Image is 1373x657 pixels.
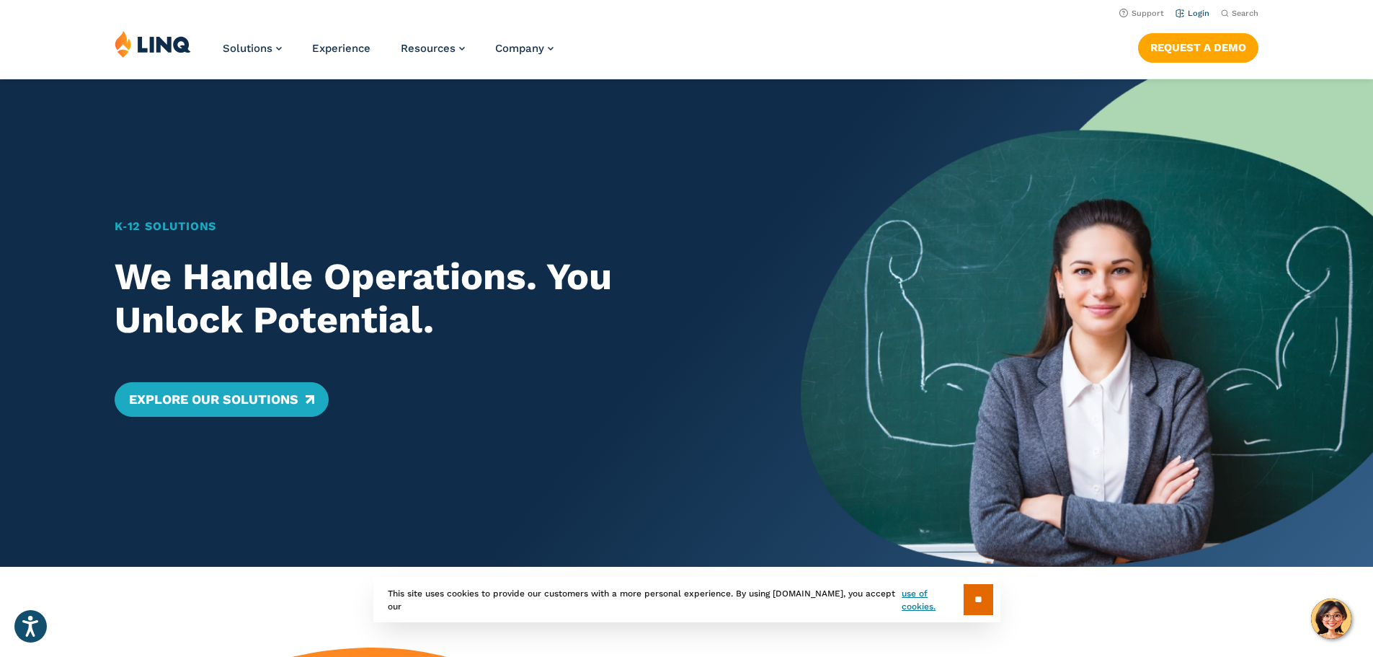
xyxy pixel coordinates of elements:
button: Open Search Bar [1221,8,1258,19]
span: Solutions [223,42,272,55]
button: Hello, have a question? Let’s chat. [1311,599,1351,639]
img: LINQ | K‑12 Software [115,30,191,58]
h1: K‑12 Solutions [115,218,745,235]
a: Request a Demo [1138,33,1258,62]
a: Experience [312,42,370,55]
a: Login [1176,9,1209,18]
a: Explore Our Solutions [115,382,329,417]
a: Support [1119,9,1164,18]
nav: Primary Navigation [223,30,554,78]
a: Company [495,42,554,55]
h2: We Handle Operations. You Unlock Potential. [115,255,745,342]
a: Solutions [223,42,282,55]
img: Home Banner [801,79,1373,567]
span: Resources [401,42,456,55]
a: use of cookies. [902,587,963,613]
a: Resources [401,42,465,55]
div: This site uses cookies to provide our customers with a more personal experience. By using [DOMAIN... [373,577,1000,622]
span: Company [495,42,544,55]
nav: Button Navigation [1138,30,1258,62]
span: Search [1232,9,1258,18]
